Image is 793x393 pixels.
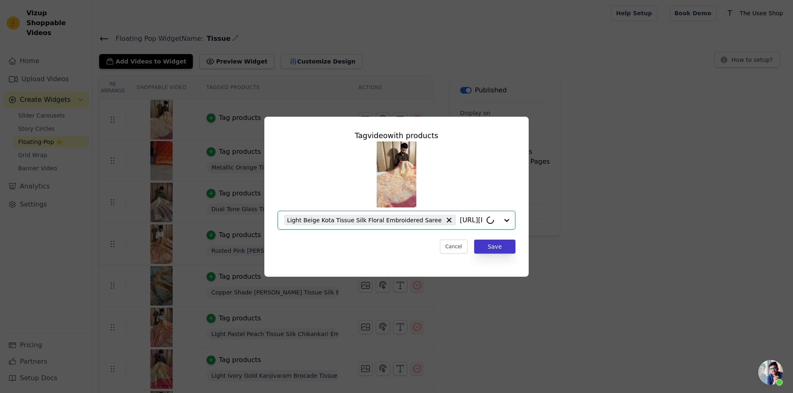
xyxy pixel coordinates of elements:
[440,240,468,254] button: Cancel
[758,360,783,385] div: Open chat
[278,130,515,141] div: Tag video with products
[377,141,416,207] img: reel-preview-usee-shop-app.myshopify.com-3734411329391425068_8704832998.jpeg
[287,215,442,225] span: Light Beige Kota Tissue Silk Floral Embroidered Saree
[474,240,515,254] button: Save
